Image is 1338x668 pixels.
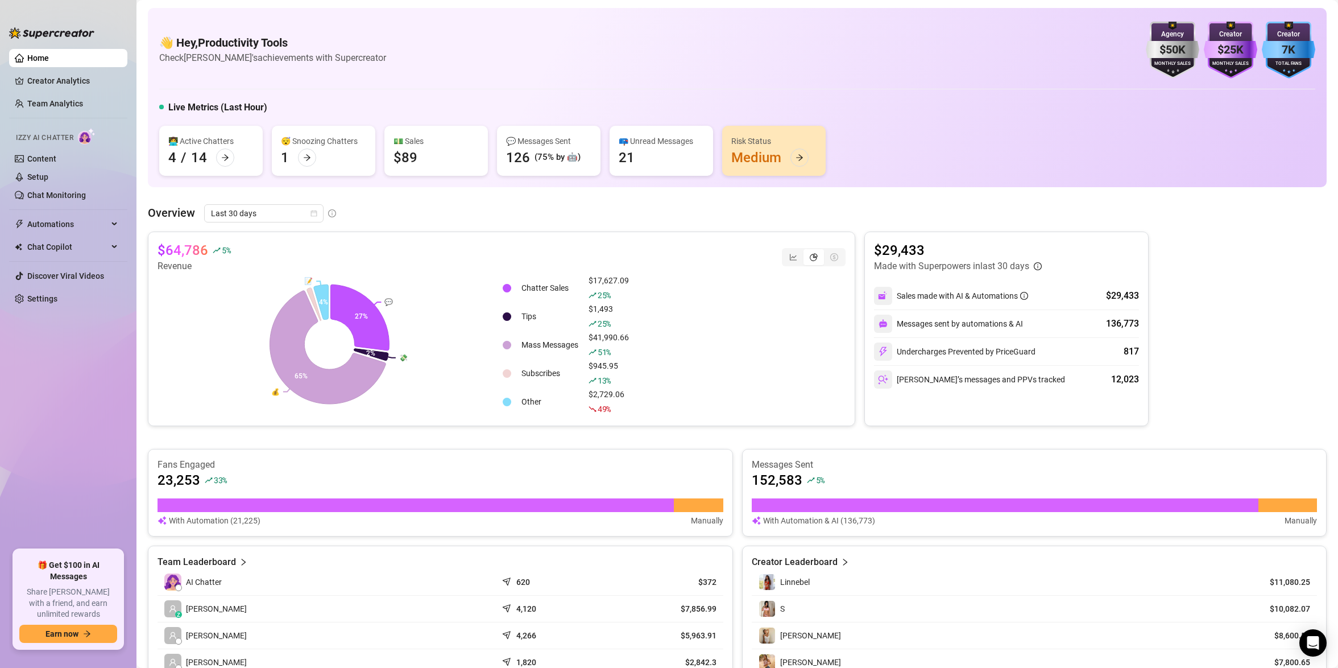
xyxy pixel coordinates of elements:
img: Linnebel [759,574,775,590]
td: Mass Messages [517,331,583,358]
span: AI Chatter [186,576,222,588]
div: Agency [1146,29,1199,40]
img: AI Chatter [78,128,96,145]
div: 7K [1262,41,1315,59]
span: rise [589,348,596,356]
span: 25 % [598,318,611,329]
span: dollar-circle [830,253,838,261]
span: rise [213,246,221,254]
span: Earn now [45,629,78,638]
span: Linnebel [780,578,810,587]
img: izzy-ai-chatter-avatar-DDCN_rTZ.svg [164,574,181,591]
span: Automations [27,215,108,233]
div: $50K [1146,41,1199,59]
span: user [169,605,177,613]
span: send [502,601,513,613]
article: $372 [617,576,716,588]
img: svg%3e [878,374,888,385]
h5: Live Metrics (Last Hour) [168,101,267,114]
text: 💬 [384,298,393,306]
article: 1,820 [516,657,536,668]
h4: 👋 Hey, Productivity Tools [159,35,386,51]
article: Made with Superpowers in last 30 days [874,259,1029,273]
div: Messages sent by automations & AI [874,315,1023,333]
span: rise [807,476,815,484]
span: 🎁 Get $100 in AI Messages [19,560,117,582]
div: Sales made with AI & Automations [897,290,1028,302]
div: [PERSON_NAME]’s messages and PPVs tracked [874,370,1065,389]
article: Creator Leaderboard [752,555,838,569]
span: line-chart [789,253,797,261]
article: Manually [691,514,723,527]
span: right [841,555,849,569]
span: 5 % [816,475,825,485]
span: right [239,555,247,569]
div: $25K [1204,41,1257,59]
article: $7,800.65 [1258,657,1310,668]
div: $1,493 [589,303,629,330]
div: Creator [1204,29,1257,40]
span: user [169,658,177,666]
div: 1 [281,149,289,167]
div: $41,990.66 [589,331,629,358]
text: 💸 [399,353,408,362]
span: Last 30 days [211,205,317,222]
article: 152,583 [752,471,802,489]
div: 💵 Sales [393,135,479,147]
span: fall [589,405,596,413]
div: $89 [393,149,417,167]
span: rise [589,377,596,385]
a: Settings [27,294,57,303]
div: 💬 Messages Sent [506,135,591,147]
article: $10,082.07 [1258,603,1310,615]
text: 💰 [271,387,280,396]
div: 21 [619,149,635,167]
td: Other [517,388,583,415]
div: (75% by 🤖) [535,151,581,164]
div: 😴 Snoozing Chatters [281,135,366,147]
div: Creator [1262,29,1315,40]
span: send [502,655,513,666]
div: 14 [191,149,207,167]
span: thunderbolt [15,220,24,229]
span: 49 % [598,403,611,414]
img: svg%3e [878,347,888,357]
div: Risk Status [731,135,817,147]
div: $29,433 [1106,289,1139,303]
span: calendar [310,210,317,217]
div: $945.95 [589,360,629,387]
img: svg%3e [878,291,888,301]
span: user [169,632,177,640]
div: 4 [168,149,176,167]
span: rise [205,476,213,484]
a: Home [27,53,49,63]
span: info-circle [328,209,336,217]
div: Monthly Sales [1204,60,1257,68]
img: svg%3e [879,319,888,328]
span: info-circle [1020,292,1028,300]
span: Share [PERSON_NAME] with a friend, and earn unlimited rewards [19,587,117,620]
article: Revenue [158,259,230,273]
article: $5,963.91 [617,630,716,641]
div: 817 [1124,345,1139,358]
article: Team Leaderboard [158,555,236,569]
img: silver-badge-roxG0hHS.svg [1146,22,1199,79]
article: $29,433 [874,241,1042,259]
article: Messages Sent [752,459,1318,471]
article: 23,253 [158,471,200,489]
span: arrow-right [221,154,229,162]
article: $11,080.25 [1258,576,1310,588]
span: Chat Copilot [27,238,108,256]
span: 5 % [222,245,230,255]
span: rise [589,291,596,299]
a: Setup [27,172,48,182]
article: 4,266 [516,630,536,641]
span: [PERSON_NAME] [780,658,841,667]
article: $64,786 [158,241,208,259]
article: Check [PERSON_NAME]'s achievements with Supercreator [159,51,386,65]
img: purple-badge-B9DA21FR.svg [1204,22,1257,79]
a: Creator Analytics [27,72,118,90]
span: arrow-right [83,630,91,638]
span: arrow-right [303,154,311,162]
div: 136,773 [1106,317,1139,331]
